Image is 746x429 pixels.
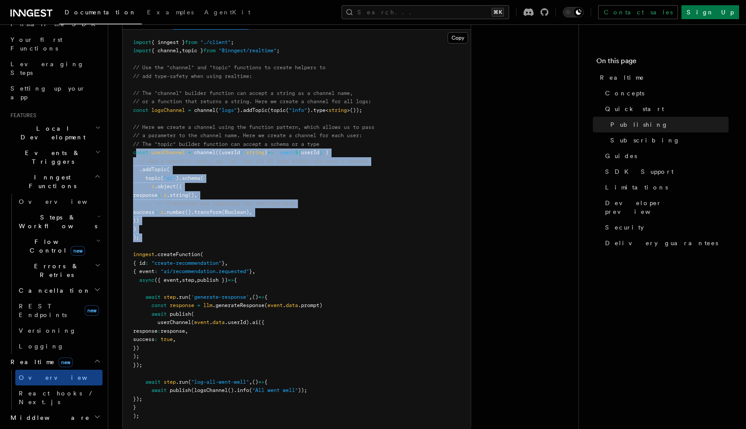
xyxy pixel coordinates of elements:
span: string [329,107,347,113]
span: () [185,209,191,215]
span: , [249,209,252,215]
span: Errors & Retries [15,262,95,279]
a: Limitations [602,179,729,195]
span: ( [264,302,267,308]
span: await [145,294,161,300]
span: "create-recommendation" [151,260,222,266]
span: : [154,209,157,215]
span: ) [133,226,136,232]
span: , [173,336,176,342]
span: Delivery guarantees [605,239,718,247]
span: userId [301,149,319,155]
span: response [161,328,185,334]
span: Your first Functions [10,36,62,52]
span: ( [200,251,203,257]
span: (Boolean) [222,209,249,215]
span: => [258,379,264,385]
span: Developer preview [605,199,729,216]
span: < [325,107,329,113]
span: ; [277,47,280,54]
span: `user: [277,149,295,155]
button: Flow Controlnew [15,234,103,258]
span: "logs" [219,107,237,113]
span: // add type-safety when using realtime: [133,73,252,79]
span: z [151,183,154,189]
span: from [185,39,197,45]
span: ( [200,175,203,181]
span: async [139,277,154,283]
span: // Here we create a channel using the function pattern, which allows us to pass [133,124,374,130]
span: // or a function that returns a string. Here we create a channel for all logs: [133,98,371,105]
span: .createFunction [154,251,200,257]
span: ( [249,387,252,393]
span: .number [164,209,185,215]
a: AgentKit [199,3,256,24]
span: }) [133,345,139,351]
span: .generateResponse [212,302,264,308]
span: Examples [147,9,194,16]
span: Overview [19,374,109,381]
button: Steps & Workflows [15,209,103,234]
span: .userId) [225,319,249,325]
span: )); [298,387,307,393]
span: REST Endpoints [19,303,67,318]
span: logsChannel [151,107,185,113]
a: Realtime [596,70,729,85]
span: data [286,302,298,308]
span: .addTopic [240,107,267,113]
span: const [133,149,148,155]
span: await [145,379,161,385]
span: inngest [133,251,154,257]
a: REST Endpointsnew [15,298,103,323]
span: .transform [191,209,222,215]
span: : [157,328,161,334]
span: Events & Triggers [7,149,95,166]
span: await [151,311,167,317]
span: Limitations [605,183,668,192]
span: , [179,47,182,54]
span: // a parameter to the channel name. Here we create a channel for each user: [133,132,362,138]
span: llm [203,302,212,308]
span: // The "channel" builder function can accept a string as a channel name, [133,90,353,96]
span: true [161,336,173,342]
span: ({ [258,319,264,325]
span: Features [7,112,36,119]
button: Errors & Retries [15,258,103,283]
a: Versioning [15,323,103,338]
a: Setting up your app [7,81,103,105]
span: } [133,404,136,410]
span: success [133,209,154,215]
span: // Use the "channel" and "topic" functions to create helpers to [133,64,325,71]
button: Search...⌘K [342,5,509,19]
span: ( [216,107,219,113]
span: .info [234,387,249,393]
span: { event [133,268,154,274]
span: "log-all-went-well" [191,379,249,385]
a: Logging [15,338,103,354]
span: .object [154,183,176,189]
span: ( [188,294,191,300]
span: }) [133,217,139,223]
span: Publishing [610,120,668,129]
span: await [151,387,167,393]
a: Documentation [59,3,142,24]
span: ( [286,107,289,113]
span: new [58,358,73,367]
span: Cancellation [15,286,91,295]
span: => [267,149,274,155]
span: ({ [176,183,182,189]
span: // Add a specific topic, eg. "ai" for all AI data within the user's channel [139,158,368,164]
span: .addTopic [139,166,167,172]
span: ) [264,149,267,155]
span: "ai/recommendation.requested" [161,268,249,274]
button: Local Development [7,121,103,145]
span: step [164,294,176,300]
span: SDK Support [605,167,674,176]
span: } [319,149,322,155]
span: ( [191,311,194,317]
button: Copy [448,32,468,44]
button: Inngest Functions [7,169,103,194]
span: ( [161,175,164,181]
button: Events & Triggers [7,145,103,169]
span: Flow Control [15,237,96,255]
